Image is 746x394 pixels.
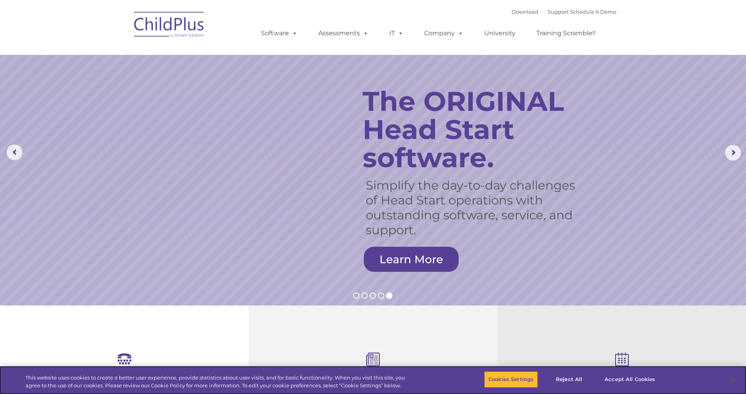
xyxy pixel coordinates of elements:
a: Software [253,25,305,41]
span: Last name [109,52,133,58]
a: Training Scramble!! [528,25,603,41]
font: | [512,9,616,15]
button: Cookies Settings [484,371,538,388]
span: Phone number [109,84,142,90]
button: Accept All Cookies [600,371,659,388]
rs-layer: The ORIGINAL Head Start software. [363,87,595,172]
a: University [476,25,523,41]
a: Learn More [364,247,459,272]
a: IT [381,25,411,41]
img: ChildPlus by Procare Solutions [130,6,209,45]
a: Schedule A Demo [570,9,616,15]
a: Download [512,9,538,15]
div: This website uses cookies to create a better user experience, provide statistics about user visit... [25,374,410,389]
button: Close [725,371,742,388]
a: Company [416,25,471,41]
button: Reject All [545,371,594,388]
a: Support [548,9,568,15]
rs-layer: Simplify the day-to-day challenges of Head Start operations with outstanding software, service, a... [366,178,584,237]
a: Assessments [310,25,376,41]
